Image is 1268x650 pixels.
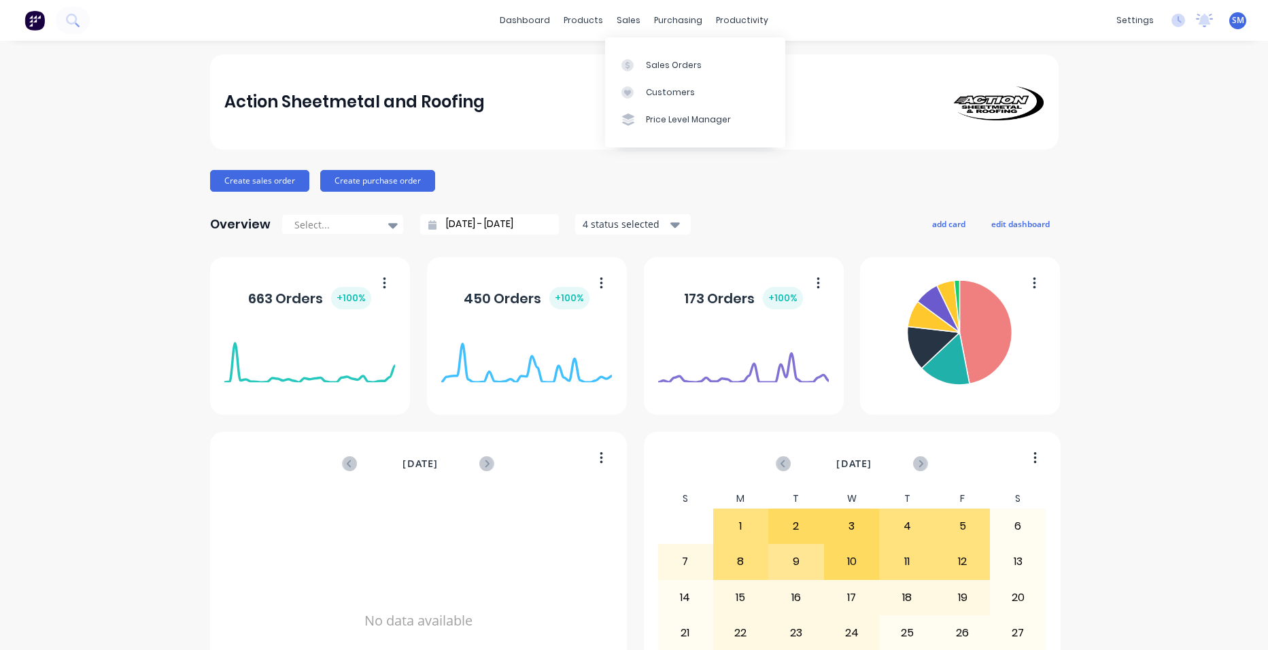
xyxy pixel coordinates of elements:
div: 17 [825,581,879,615]
div: Sales Orders [646,59,702,71]
button: edit dashboard [982,215,1059,233]
div: 12 [936,545,990,579]
div: Overview [210,211,271,238]
span: [DATE] [402,456,438,471]
div: 15 [714,581,768,615]
div: purchasing [647,10,709,31]
div: S [990,489,1046,509]
img: Factory [24,10,45,31]
div: Price Level Manager [646,114,731,126]
div: 21 [658,616,713,650]
div: F [935,489,991,509]
div: products [557,10,610,31]
div: + 100 % [763,287,803,309]
button: add card [923,215,974,233]
div: 450 Orders [464,287,589,309]
div: W [824,489,880,509]
div: 20 [991,581,1045,615]
div: + 100 % [331,287,371,309]
button: Create sales order [210,170,309,192]
div: 11 [880,545,934,579]
a: Customers [605,79,785,106]
div: 24 [825,616,879,650]
div: 10 [825,545,879,579]
div: 27 [991,616,1045,650]
div: 13 [991,545,1045,579]
div: + 100 % [549,287,589,309]
div: 23 [769,616,823,650]
a: Sales Orders [605,51,785,78]
div: M [713,489,769,509]
div: S [657,489,713,509]
div: 3 [825,509,879,543]
img: Action Sheetmetal and Roofing [948,84,1044,120]
div: productivity [709,10,775,31]
div: 173 Orders [684,287,803,309]
span: SM [1232,14,1244,27]
div: 26 [936,616,990,650]
div: 14 [658,581,713,615]
div: sales [610,10,647,31]
span: [DATE] [836,456,872,471]
div: 19 [936,581,990,615]
div: settings [1110,10,1161,31]
div: 1 [714,509,768,543]
div: 16 [769,581,823,615]
div: T [879,489,935,509]
div: 18 [880,581,934,615]
button: Create purchase order [320,170,435,192]
a: dashboard [493,10,557,31]
div: 6 [991,509,1045,543]
div: T [768,489,824,509]
div: 663 Orders [248,287,371,309]
a: Price Level Manager [605,106,785,133]
button: 4 status selected [575,214,691,235]
div: 5 [936,509,990,543]
div: 4 status selected [583,217,668,231]
div: 25 [880,616,934,650]
div: 9 [769,545,823,579]
div: 22 [714,616,768,650]
div: 7 [658,545,713,579]
div: Action Sheetmetal and Roofing [224,88,485,116]
div: 2 [769,509,823,543]
div: Customers [646,86,695,99]
div: 4 [880,509,934,543]
div: 8 [714,545,768,579]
